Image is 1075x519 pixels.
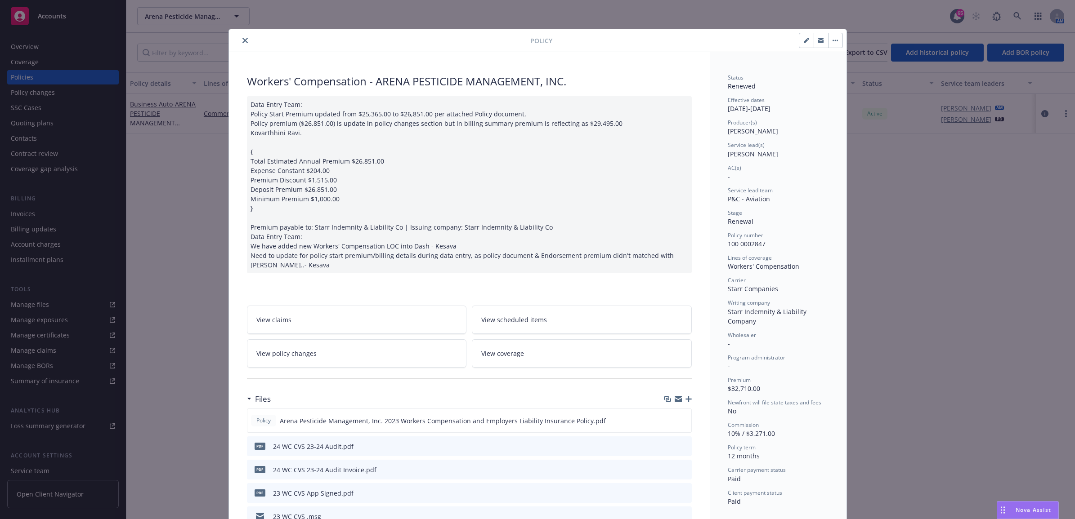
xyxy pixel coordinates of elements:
[728,466,786,474] span: Carrier payment status
[247,339,467,368] a: View policy changes
[728,217,753,226] span: Renewal
[273,465,376,475] div: 24 WC CVS 23-24 Audit Invoice.pdf
[1016,506,1051,514] span: Nova Assist
[280,416,606,426] span: Arena Pesticide Management, Inc. 2023 Workers Compensation and Employers Liability Insurance Poli...
[728,452,760,460] span: 12 months
[680,488,688,498] button: preview file
[255,393,271,405] h3: Files
[728,331,756,339] span: Wholesaler
[666,488,673,498] button: download file
[728,240,766,248] span: 100 0002847
[728,82,756,90] span: Renewed
[273,442,354,451] div: 24 WC CVS 23-24 Audit.pdf
[680,416,688,426] button: preview file
[728,141,765,149] span: Service lead(s)
[665,416,672,426] button: download file
[728,489,782,497] span: Client payment status
[728,475,741,483] span: Paid
[680,465,688,475] button: preview file
[240,35,251,46] button: close
[728,307,808,325] span: Starr Indemnity & Liability Company
[728,429,775,438] span: 10% / $3,271.00
[728,399,821,406] span: Newfront will file state taxes and fees
[247,306,467,334] a: View claims
[728,421,759,429] span: Commission
[530,36,552,45] span: Policy
[472,306,692,334] a: View scheduled items
[728,354,785,361] span: Program administrator
[728,96,829,113] div: [DATE] - [DATE]
[255,466,265,473] span: pdf
[728,497,741,506] span: Paid
[255,489,265,496] span: pdf
[728,299,770,306] span: Writing company
[666,442,673,451] button: download file
[273,488,354,498] div: 23 WC CVS App Signed.pdf
[728,284,778,293] span: Starr Companies
[680,442,688,451] button: preview file
[256,315,291,324] span: View claims
[728,96,765,104] span: Effective dates
[481,349,524,358] span: View coverage
[255,443,265,449] span: pdf
[728,376,751,384] span: Premium
[728,186,773,194] span: Service lead team
[666,465,673,475] button: download file
[728,231,763,239] span: Policy number
[728,362,730,370] span: -
[728,262,799,271] span: Workers' Compensation
[728,164,741,172] span: AC(s)
[728,119,757,126] span: Producer(s)
[728,209,742,217] span: Stage
[997,501,1008,519] div: Drag to move
[481,315,547,324] span: View scheduled items
[728,150,778,158] span: [PERSON_NAME]
[255,417,273,425] span: Policy
[472,339,692,368] a: View coverage
[728,276,746,284] span: Carrier
[728,444,756,451] span: Policy term
[728,74,744,81] span: Status
[728,339,730,348] span: -
[256,349,317,358] span: View policy changes
[247,96,692,273] div: Data Entry Team: Policy Start Premium updated from $25,365.00 to $26,851.00 per attached Policy d...
[728,384,760,393] span: $32,710.00
[997,501,1059,519] button: Nova Assist
[728,127,778,135] span: [PERSON_NAME]
[247,393,271,405] div: Files
[247,74,692,89] div: Workers' Compensation - ARENA PESTICIDE MANAGEMENT, INC.
[728,172,730,181] span: -
[728,254,772,262] span: Lines of coverage
[728,407,736,415] span: No
[728,195,770,203] span: P&C - Aviation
